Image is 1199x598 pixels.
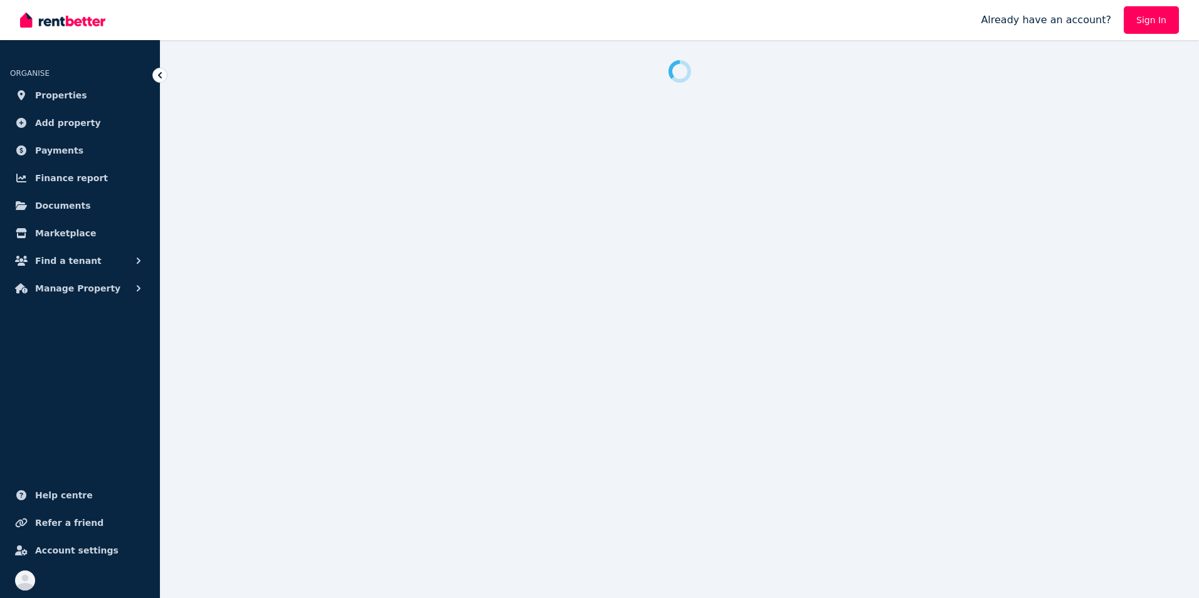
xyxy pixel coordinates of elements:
a: Refer a friend [10,510,150,535]
span: Payments [35,143,83,158]
span: Marketplace [35,226,96,241]
span: Add property [35,115,101,130]
a: Help centre [10,483,150,508]
span: Documents [35,198,91,213]
button: Find a tenant [10,248,150,273]
span: ORGANISE [10,69,50,78]
img: RentBetter [20,11,105,29]
span: Account settings [35,543,119,558]
a: Marketplace [10,221,150,246]
span: Find a tenant [35,253,102,268]
span: Finance report [35,170,108,186]
span: Refer a friend [35,515,103,530]
a: Documents [10,193,150,218]
a: Payments [10,138,150,163]
a: Properties [10,83,150,108]
a: Account settings [10,538,150,563]
button: Manage Property [10,276,150,301]
span: Properties [35,88,87,103]
span: Already have an account? [981,13,1111,28]
span: Help centre [35,488,93,503]
span: Manage Property [35,281,120,296]
a: Sign In [1124,6,1179,34]
a: Finance report [10,165,150,191]
a: Add property [10,110,150,135]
